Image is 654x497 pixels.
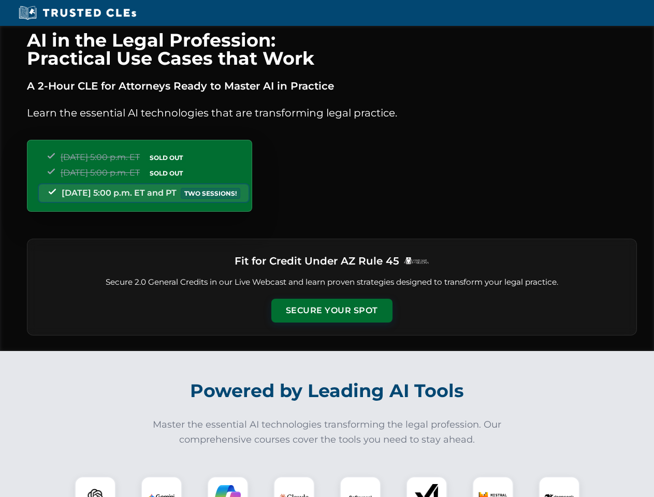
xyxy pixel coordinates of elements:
[27,31,637,67] h1: AI in the Legal Profession: Practical Use Cases that Work
[40,373,614,409] h2: Powered by Leading AI Tools
[146,168,186,179] span: SOLD OUT
[403,257,429,265] img: Logo
[61,152,140,162] span: [DATE] 5:00 p.m. ET
[146,417,508,447] p: Master the essential AI technologies transforming the legal profession. Our comprehensive courses...
[61,168,140,178] span: [DATE] 5:00 p.m. ET
[40,276,624,288] p: Secure 2.0 General Credits in our Live Webcast and learn proven strategies designed to transform ...
[146,152,186,163] span: SOLD OUT
[271,299,393,323] button: Secure Your Spot
[16,5,139,21] img: Trusted CLEs
[27,105,637,121] p: Learn the essential AI technologies that are transforming legal practice.
[27,78,637,94] p: A 2-Hour CLE for Attorneys Ready to Master AI in Practice
[235,252,399,270] h3: Fit for Credit Under AZ Rule 45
